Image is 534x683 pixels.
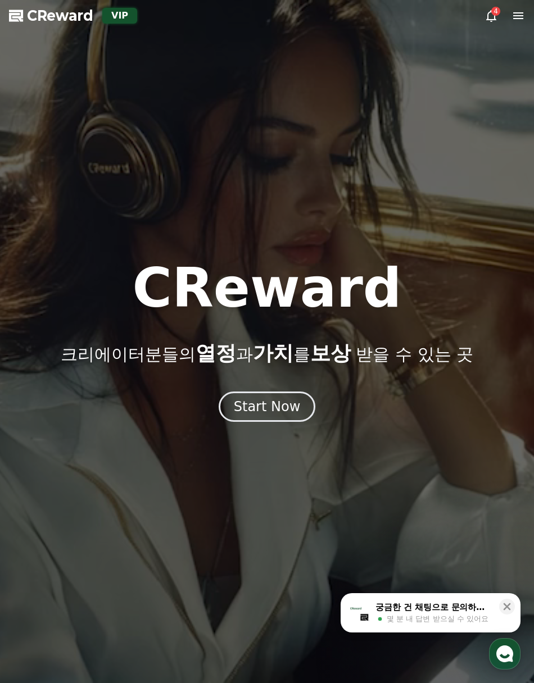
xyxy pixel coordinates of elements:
[485,9,498,22] a: 4
[27,7,93,25] span: CReward
[102,8,137,24] div: VIP
[61,342,473,365] p: 크리에이터분들의 과 를 받을 수 있는 곳
[9,7,93,25] a: CReward
[310,341,351,365] span: 보상
[132,261,401,315] h1: CReward
[234,398,301,416] div: Start Now
[219,391,316,422] button: Start Now
[253,341,293,365] span: 가치
[196,341,236,365] span: 열정
[491,7,500,16] div: 4
[219,403,316,413] a: Start Now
